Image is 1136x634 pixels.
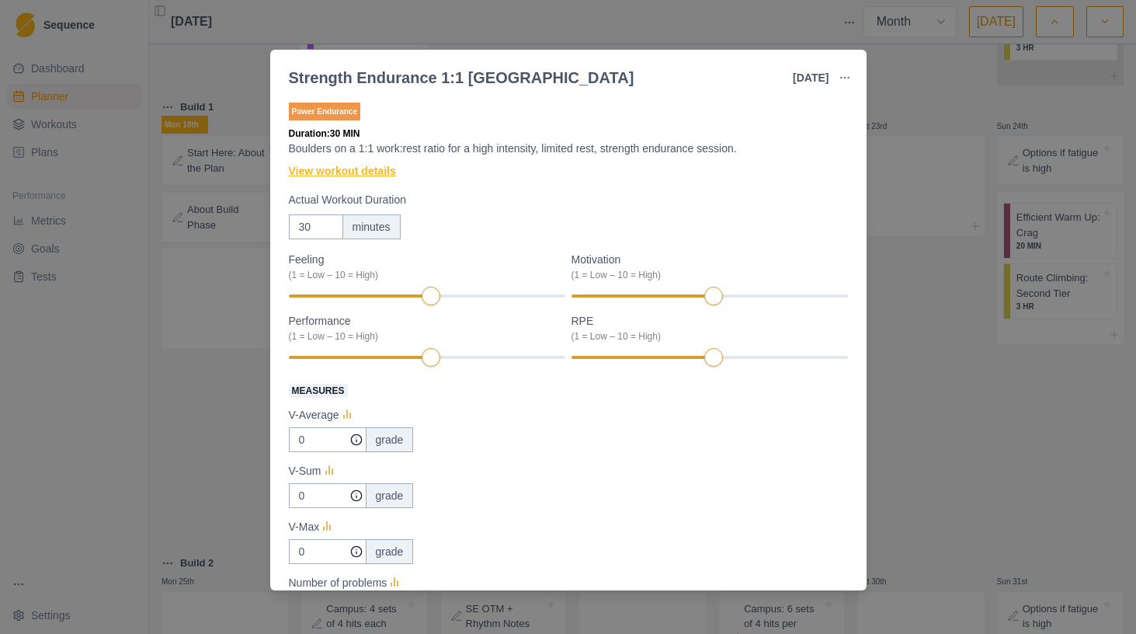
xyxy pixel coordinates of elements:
div: grade [366,539,414,564]
label: Motivation [571,252,839,282]
div: grade [366,427,414,452]
label: RPE [571,313,839,343]
div: minutes [342,214,401,239]
a: View workout details [289,163,396,179]
div: grade [366,483,414,508]
p: [DATE] [793,70,829,86]
p: Duration: 30 MIN [289,127,848,141]
label: Feeling [289,252,556,282]
p: Number of problems [289,575,387,591]
div: (1 = Low – 10 = High) [289,329,556,343]
label: Performance [289,313,556,343]
p: Boulders on a 1:1 work:rest ratio for a high intensity, limited rest, strength endurance session. [289,141,848,157]
p: Power Endurance [289,103,360,120]
div: (1 = Low – 10 = High) [289,268,556,282]
label: Actual Workout Duration [289,192,839,208]
div: (1 = Low – 10 = High) [571,329,839,343]
p: V-Max [289,519,320,535]
p: V-Average [289,407,339,423]
p: V-Sum [289,463,321,479]
div: Strength Endurance 1:1 [GEOGRAPHIC_DATA] [289,66,634,89]
span: Measures [289,384,348,398]
div: (1 = Low – 10 = High) [571,268,839,282]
